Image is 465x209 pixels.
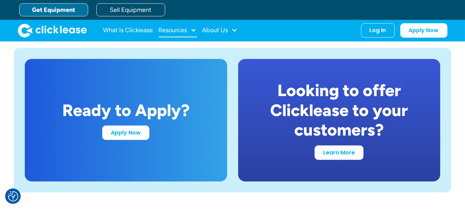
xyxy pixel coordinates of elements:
a: What Is Clicklease [103,24,153,37]
a: Apply Now [400,23,447,38]
div: Resources [159,24,197,37]
a: Learn More [315,146,363,160]
a: home [18,24,87,37]
div: Ready to Apply? [62,101,190,120]
img: Revisit consent button [8,191,18,201]
div: Log In [370,27,386,34]
button: Consent Preferences [8,191,18,201]
div: Looking to offer Clicklease to your customers? [255,81,424,140]
a: Sell Equipment [96,3,165,16]
div: About Us [202,24,238,37]
a: Get Equipment [19,3,88,16]
a: Apply Now [102,126,149,140]
img: Clicklease logo [18,24,87,37]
